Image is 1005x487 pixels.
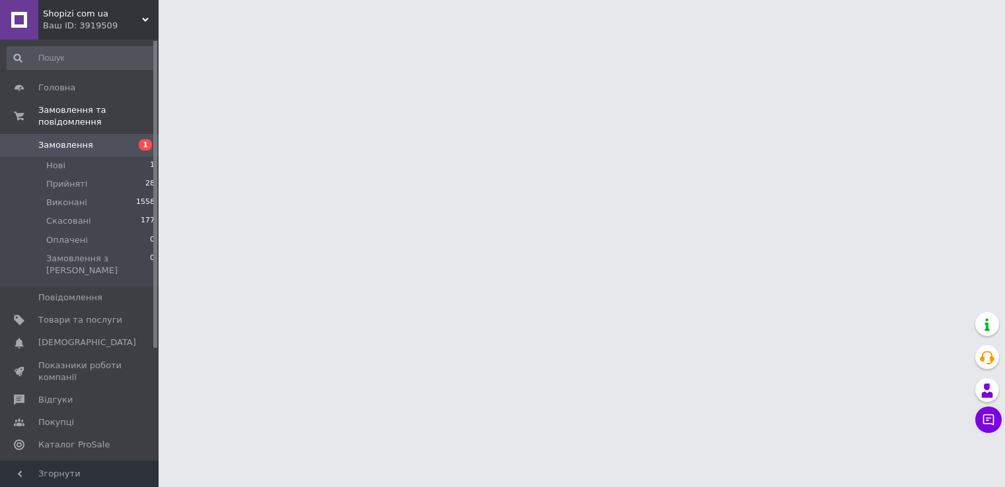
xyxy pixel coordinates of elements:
[145,178,155,190] span: 28
[975,406,1002,433] button: Чат з покупцем
[38,360,122,383] span: Показники роботи компанії
[46,215,91,227] span: Скасовані
[46,253,150,276] span: Замовлення з [PERSON_NAME]
[43,8,142,20] span: Shopizi com ua
[150,234,155,246] span: 0
[139,139,152,150] span: 1
[38,82,75,94] span: Головна
[38,314,122,326] span: Товари та послуги
[38,394,73,406] span: Відгуки
[46,178,87,190] span: Прийняті
[38,139,93,151] span: Замовлення
[150,160,155,172] span: 1
[38,292,102,304] span: Повідомлення
[38,104,159,128] span: Замовлення та повідомлення
[136,197,155,209] span: 1558
[46,160,65,172] span: Нові
[141,215,155,227] span: 177
[150,253,155,276] span: 0
[7,46,156,70] input: Пошук
[38,439,110,451] span: Каталог ProSale
[38,416,74,428] span: Покупці
[43,20,159,32] div: Ваш ID: 3919509
[46,197,87,209] span: Виконані
[46,234,88,246] span: Оплачені
[38,337,136,348] span: [DEMOGRAPHIC_DATA]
